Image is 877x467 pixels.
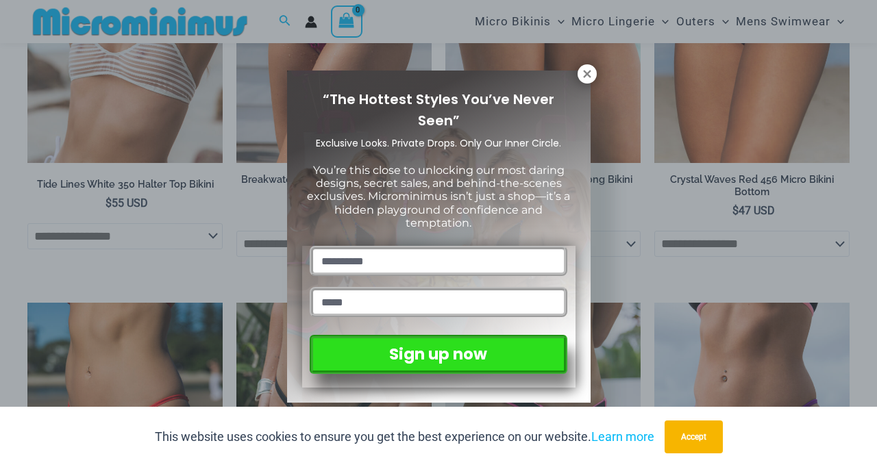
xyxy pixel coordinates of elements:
[665,420,723,453] button: Accept
[155,427,654,447] p: This website uses cookies to ensure you get the best experience on our website.
[316,136,561,150] span: Exclusive Looks. Private Drops. Only Our Inner Circle.
[307,164,570,229] span: You’re this close to unlocking our most daring designs, secret sales, and behind-the-scenes exclu...
[310,335,567,374] button: Sign up now
[578,64,597,84] button: Close
[591,429,654,444] a: Learn more
[323,90,554,130] span: “The Hottest Styles You’ve Never Seen”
